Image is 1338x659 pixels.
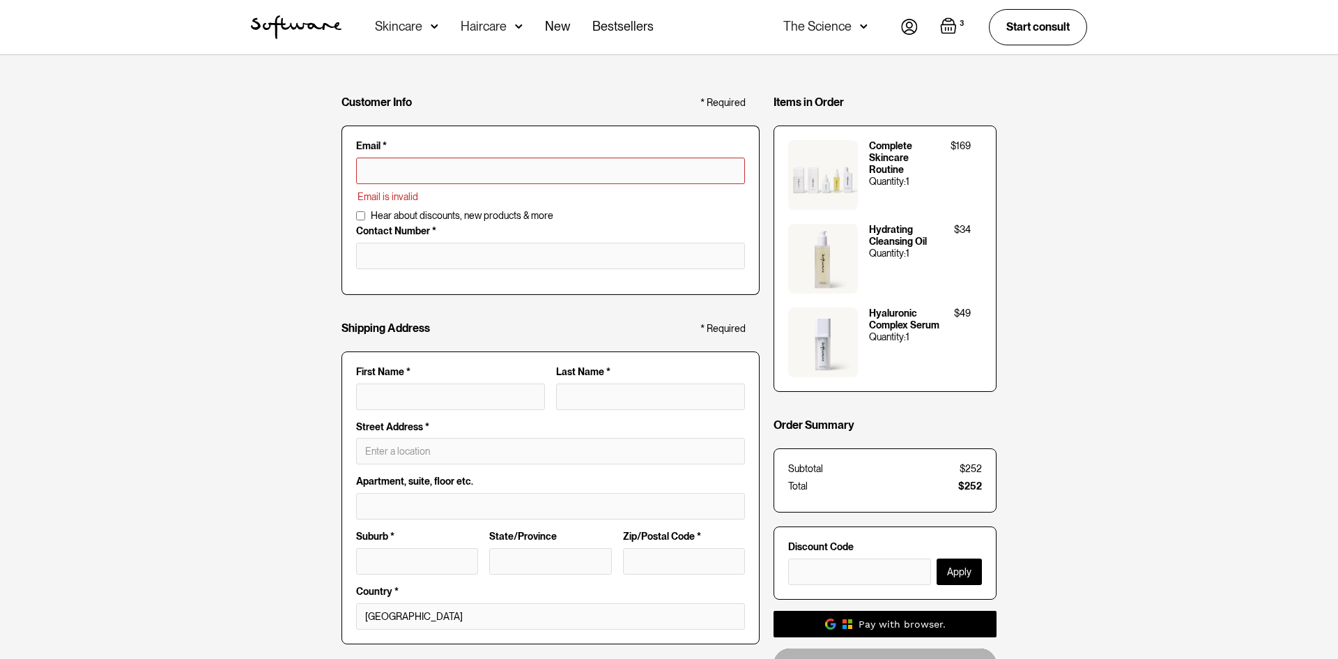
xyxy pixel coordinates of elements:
[940,17,967,37] a: Open cart containing 3 items
[957,17,967,30] div: 3
[356,225,745,237] label: Contact Number *
[356,211,365,220] input: Hear about discounts, new products & more
[341,96,412,109] h4: Customer Info
[774,96,844,109] h4: Items in Order
[515,20,523,33] img: arrow down
[341,321,430,335] h4: Shipping Address
[906,331,909,343] div: 1
[869,176,906,188] div: Quantity:
[869,248,906,259] div: Quantity:
[869,308,943,331] div: Hyaluronic Complex Serum
[958,480,982,492] div: $252
[989,9,1087,45] a: Start consult
[869,224,943,248] div: Hydrating Cleansing Oil
[700,97,746,109] div: * Required
[788,480,808,492] div: Total
[783,20,852,33] div: The Science
[860,20,868,33] img: arrow down
[371,210,553,222] span: Hear about discounts, new products & more
[356,586,745,598] label: Country *
[788,541,982,553] label: Discount Code
[859,617,946,631] div: Pay with browser.
[700,323,746,335] div: * Required
[954,308,971,319] div: $49
[251,15,341,39] img: Software Logo
[356,421,745,433] label: Street Address *
[556,366,745,378] label: Last Name *
[356,438,745,464] input: Enter a location
[937,559,982,585] button: Apply Discount
[906,248,909,259] div: 1
[356,476,745,487] label: Apartment, suite, floor etc.
[356,366,545,378] label: First Name *
[356,140,745,152] label: Email *
[960,463,982,475] div: $252
[356,531,478,543] label: Suburb *
[954,224,971,236] div: $34
[461,20,507,33] div: Haircare
[951,140,971,152] div: $169
[431,20,438,33] img: arrow down
[375,20,422,33] div: Skincare
[788,463,823,475] div: Subtotal
[774,611,997,637] a: Pay with browser.
[489,531,611,543] label: State/Province
[623,531,745,543] label: Zip/Postal Code *
[906,176,909,188] div: 1
[869,331,906,343] div: Quantity:
[251,15,341,39] a: home
[869,140,939,175] div: Complete Skincare Routine
[774,418,854,432] h4: Order Summary
[357,190,745,204] p: Email is invalid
